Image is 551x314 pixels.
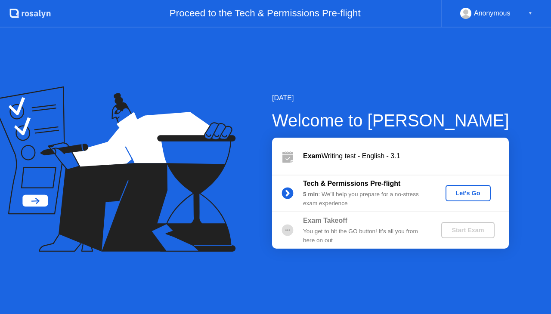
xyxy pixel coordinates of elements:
[303,151,509,161] div: Writing test - English - 3.1
[272,93,509,103] div: [DATE]
[303,227,427,245] div: You get to hit the GO button! It’s all you from here on out
[441,222,494,238] button: Start Exam
[303,152,322,160] b: Exam
[449,190,487,197] div: Let's Go
[303,217,347,224] b: Exam Takeoff
[474,8,511,19] div: Anonymous
[445,227,491,234] div: Start Exam
[272,108,509,133] div: Welcome to [PERSON_NAME]
[303,191,319,197] b: 5 min
[446,185,491,201] button: Let's Go
[303,190,427,208] div: : We’ll help you prepare for a no-stress exam experience
[303,180,400,187] b: Tech & Permissions Pre-flight
[528,8,532,19] div: ▼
